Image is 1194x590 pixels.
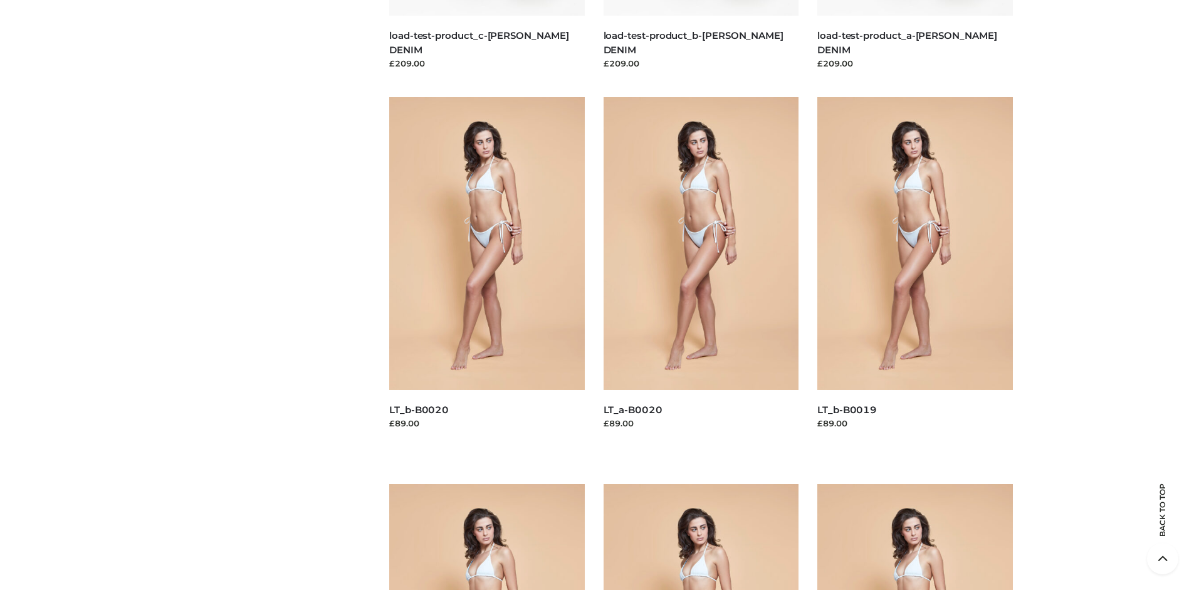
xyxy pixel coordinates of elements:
div: £89.00 [389,417,585,429]
div: £209.00 [817,57,1013,70]
a: load-test-product_b-[PERSON_NAME] DENIM [604,29,784,56]
a: load-test-product_c-[PERSON_NAME] DENIM [389,29,569,56]
div: £209.00 [389,57,585,70]
div: £89.00 [604,417,799,429]
a: LT_b-B0019 [817,404,877,416]
span: Back to top [1147,505,1178,537]
a: load-test-product_a-[PERSON_NAME] DENIM [817,29,997,56]
div: £209.00 [604,57,799,70]
a: LT_a-B0020 [604,404,662,416]
a: LT_b-B0020 [389,404,449,416]
div: £89.00 [817,417,1013,429]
